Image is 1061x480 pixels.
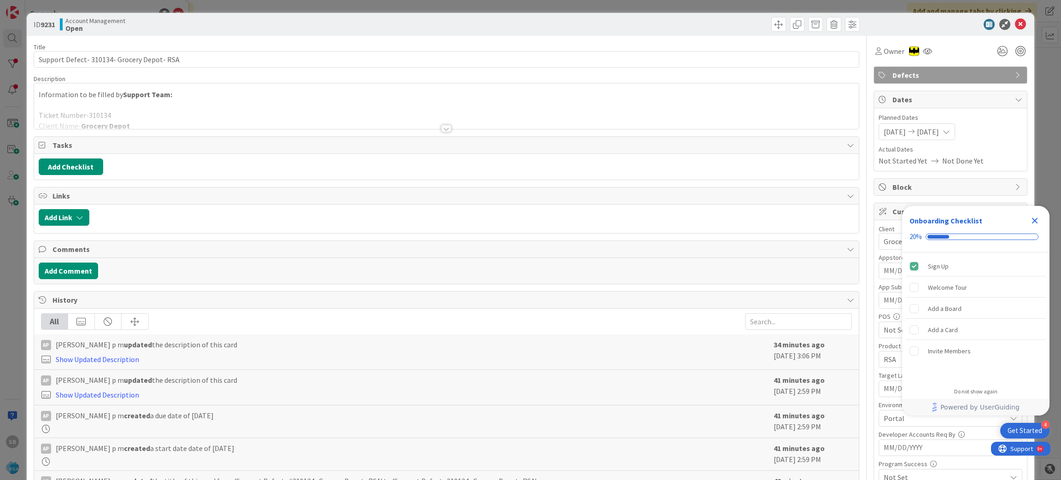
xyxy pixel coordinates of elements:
div: Target Launch [879,372,1022,379]
div: Sign Up [928,261,949,272]
div: Checklist Container [902,206,1049,416]
div: Do not show again [954,388,997,395]
span: Portal [884,413,1006,424]
span: Not Set [884,324,1006,335]
a: Powered by UserGuiding [907,399,1045,416]
div: Onboarding Checklist [909,215,982,226]
span: Actual Dates [879,145,1022,154]
span: Planned Dates [879,113,1022,123]
div: Get Started [1008,426,1042,435]
div: Environment [879,402,1022,408]
span: Support [19,1,42,12]
div: Product [879,343,1022,349]
input: MM/DD/YYYY [884,381,1017,397]
span: Powered by UserGuiding [940,402,1020,413]
b: 9231 [41,20,55,29]
div: Footer [902,399,1049,416]
span: [PERSON_NAME] p m the description of this card [56,375,237,386]
div: [DATE] 2:59 PM [774,410,852,433]
span: [PERSON_NAME] p m the description of this card [56,339,237,350]
div: Sign Up is complete. [906,256,1046,276]
span: Tasks [52,140,843,151]
div: [DATE] 2:59 PM [774,443,852,466]
div: Ap [41,444,51,454]
span: [DATE] [884,126,906,137]
div: App Submission By [879,284,1022,290]
b: created [124,444,150,453]
span: Dates [892,94,1010,105]
img: AC [909,46,919,56]
div: Add a Card is incomplete. [906,320,1046,340]
span: RSA [884,354,1006,365]
div: Appstore Live By [879,254,1022,261]
div: Add a Board [928,303,962,314]
label: Title [34,43,46,51]
div: Welcome Tour is incomplete. [906,277,1046,298]
div: 4 [1041,421,1049,429]
span: ID [34,19,55,30]
b: created [124,411,150,420]
strong: Support Team: [123,90,172,99]
div: Program Success [879,461,1022,467]
div: Ap [41,340,51,350]
div: Ap [41,375,51,386]
span: Comments [52,244,843,255]
input: MM/DD/YYYY [884,440,1017,456]
input: MM/DD/YYYY [884,263,1017,279]
b: updated [124,340,152,349]
b: 34 minutes ago [774,340,825,349]
div: 20% [909,233,922,241]
span: Custom Fields [892,206,1010,217]
div: All [41,314,68,329]
div: [DATE] 3:06 PM [774,339,852,365]
div: Add a Card [928,324,958,335]
button: Add Link [39,209,89,226]
div: Welcome Tour [928,282,967,293]
div: Invite Members [928,345,971,357]
div: Checklist items [902,252,1049,382]
b: updated [124,375,152,385]
button: Add Checklist [39,158,103,175]
div: POS [879,313,1022,320]
div: Developer Accounts Req By [879,431,1022,438]
span: Links [52,190,843,201]
div: Open Get Started checklist, remaining modules: 4 [1000,423,1049,439]
label: Client [879,225,894,233]
span: Block [892,181,1010,193]
div: Close Checklist [1027,213,1042,228]
div: Ap [41,411,51,421]
span: Defects [892,70,1010,81]
input: MM/DD/YYYY [884,293,1017,308]
button: Add Comment [39,263,98,279]
span: [PERSON_NAME] p m a start date date of [DATE] [56,443,234,454]
span: [DATE] [917,126,939,137]
a: Show Updated Description [56,355,139,364]
span: [PERSON_NAME] p m a due date of [DATE] [56,410,214,421]
div: [DATE] 2:59 PM [774,375,852,400]
b: Open [65,24,125,32]
b: 41 minutes ago [774,444,825,453]
div: Invite Members is incomplete. [906,341,1046,361]
span: Not Done Yet [942,155,984,166]
div: 9+ [47,4,51,11]
b: 41 minutes ago [774,375,825,385]
input: Search... [745,313,852,330]
b: 41 minutes ago [774,411,825,420]
div: Checklist progress: 20% [909,233,1042,241]
span: Description [34,75,65,83]
span: History [52,294,843,305]
p: Information to be filled by [39,89,855,100]
span: Not Started Yet [879,155,927,166]
span: Owner [884,46,904,57]
span: Account Management [65,17,125,24]
div: Add a Board is incomplete. [906,299,1046,319]
a: Show Updated Description [56,390,139,399]
input: type card name here... [34,51,860,68]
